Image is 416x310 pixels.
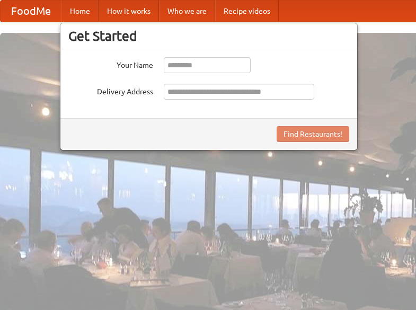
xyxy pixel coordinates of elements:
[159,1,215,22] a: Who we are
[277,126,349,142] button: Find Restaurants!
[99,1,159,22] a: How it works
[68,57,153,70] label: Your Name
[68,84,153,97] label: Delivery Address
[1,1,61,22] a: FoodMe
[68,28,349,44] h3: Get Started
[61,1,99,22] a: Home
[215,1,279,22] a: Recipe videos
